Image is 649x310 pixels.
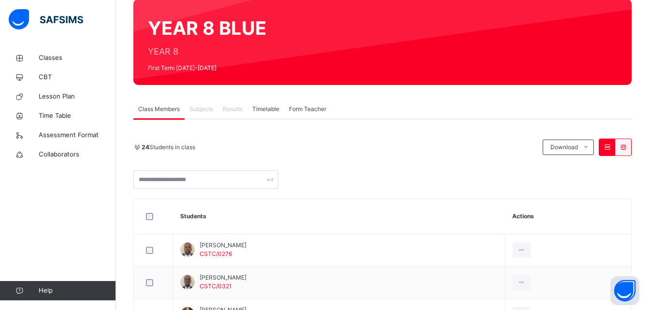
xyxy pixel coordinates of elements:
span: CBT [39,72,116,82]
span: Help [39,286,115,296]
span: [PERSON_NAME] [200,273,246,282]
span: Timetable [252,105,279,113]
span: CSTC/0321 [200,282,232,290]
th: Actions [505,199,631,234]
span: Assessment Format [39,130,116,140]
span: Students in class [142,143,195,152]
span: CSTC/0276 [200,250,232,257]
span: Classes [39,53,116,63]
span: Collaborators [39,150,116,159]
th: Students [173,199,505,234]
b: 24 [142,143,149,151]
span: Form Teacher [289,105,326,113]
span: Results [223,105,243,113]
span: Time Table [39,111,116,121]
span: Class Members [138,105,180,113]
button: Open asap [610,276,639,305]
span: [PERSON_NAME] [200,241,246,250]
span: Download [550,143,578,152]
img: safsims [9,9,83,29]
span: Lesson Plan [39,92,116,101]
span: Subjects [189,105,213,113]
